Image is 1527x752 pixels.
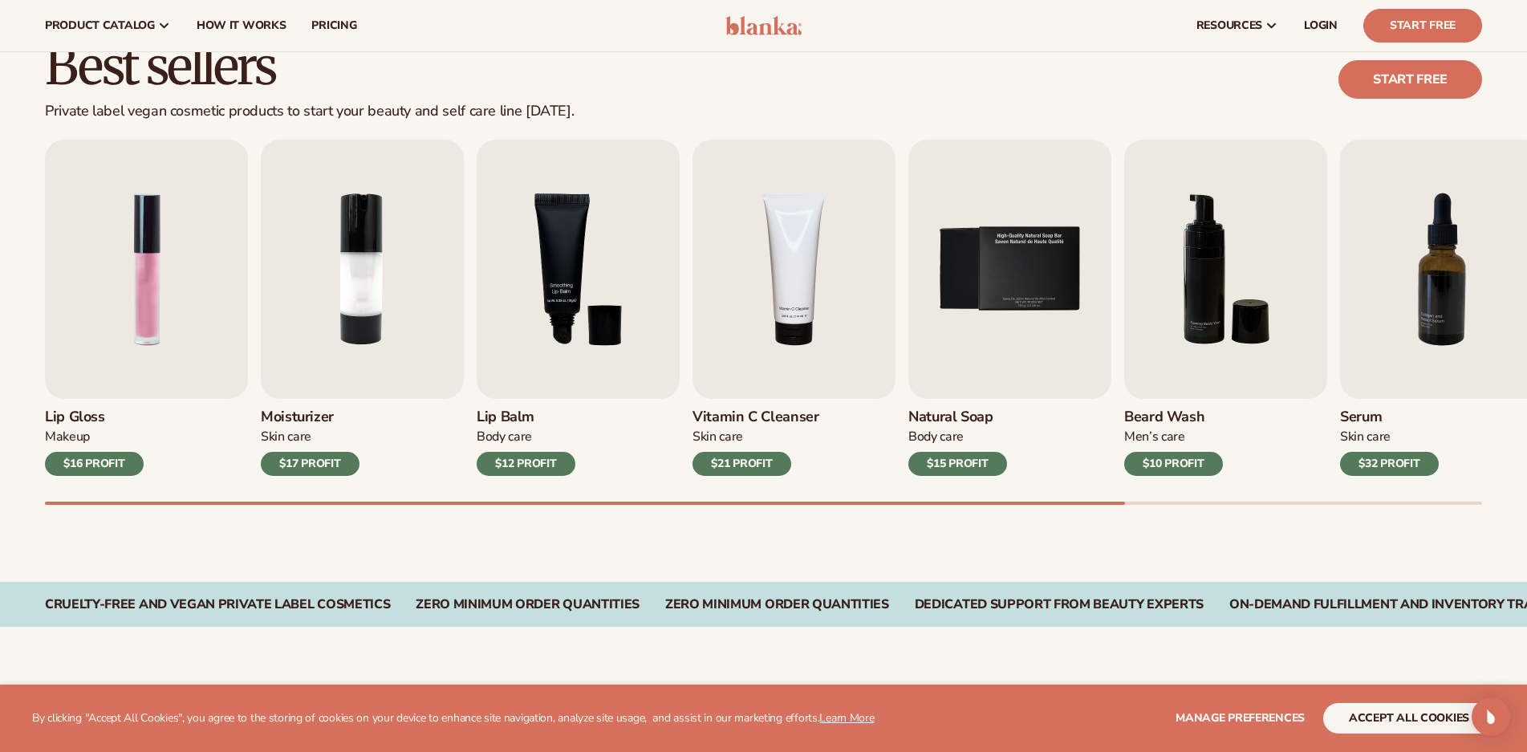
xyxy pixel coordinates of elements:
[908,429,1007,445] div: Body Care
[45,140,248,476] a: 1 / 9
[1124,429,1223,445] div: Men’s Care
[45,39,574,93] h2: Best sellers
[819,710,874,726] a: Learn More
[477,452,575,476] div: $12 PROFIT
[261,429,359,445] div: Skin Care
[1176,703,1305,734] button: Manage preferences
[665,597,889,612] div: Zero Minimum Order QuantitieS
[1176,710,1305,726] span: Manage preferences
[45,103,574,120] div: Private label vegan cosmetic products to start your beauty and self care line [DATE].
[908,140,1111,476] a: 5 / 9
[477,409,575,426] h3: Lip Balm
[1338,60,1482,99] a: Start free
[477,429,575,445] div: Body Care
[45,429,144,445] div: Makeup
[1340,409,1439,426] h3: Serum
[45,452,144,476] div: $16 PROFIT
[1340,452,1439,476] div: $32 PROFIT
[1323,703,1495,734] button: accept all cookies
[261,409,359,426] h3: Moisturizer
[1196,19,1262,32] span: resources
[45,597,390,612] div: Cruelty-Free and vegan private label cosmetics
[725,16,802,35] img: logo
[1472,697,1510,736] div: Open Intercom Messenger
[692,452,791,476] div: $21 PROFIT
[1124,452,1223,476] div: $10 PROFIT
[261,452,359,476] div: $17 PROFIT
[45,409,144,426] h3: Lip Gloss
[45,19,155,32] span: product catalog
[692,409,819,426] h3: Vitamin C Cleanser
[32,712,875,726] p: By clicking "Accept All Cookies", you agree to the storing of cookies on your device to enhance s...
[311,19,356,32] span: pricing
[416,597,640,612] div: Zero Minimum Order QuantitieS
[908,409,1007,426] h3: Natural Soap
[197,19,286,32] span: How It Works
[1124,409,1223,426] h3: Beard Wash
[1340,429,1439,445] div: Skin Care
[1124,140,1327,476] a: 6 / 9
[692,140,895,476] a: 4 / 9
[915,597,1204,612] div: Dedicated Support From Beauty Experts
[261,140,464,476] a: 2 / 9
[477,140,680,476] a: 3 / 9
[1363,9,1482,43] a: Start Free
[1304,19,1338,32] span: LOGIN
[908,452,1007,476] div: $15 PROFIT
[692,429,819,445] div: Skin Care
